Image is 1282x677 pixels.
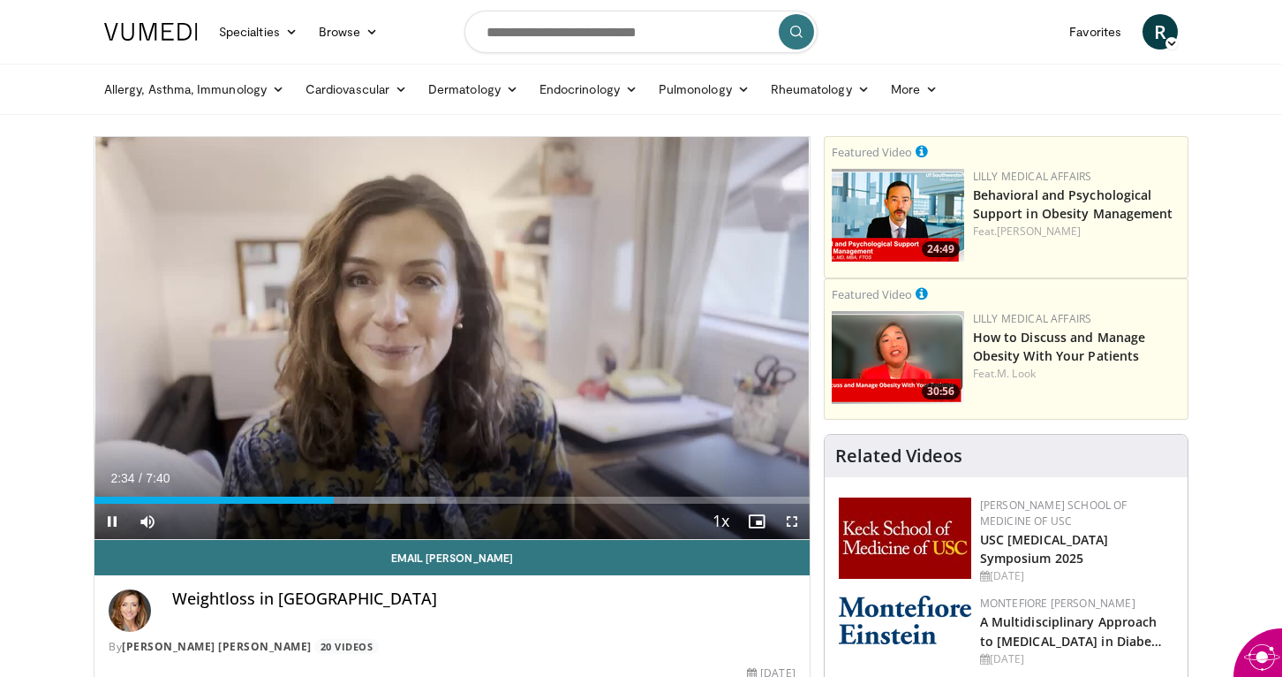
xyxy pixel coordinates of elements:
[295,72,418,107] a: Cardiovascular
[109,590,151,632] img: Avatar
[109,639,796,655] div: By
[208,14,308,49] a: Specialties
[1059,14,1132,49] a: Favorites
[139,471,142,485] span: /
[980,498,1127,529] a: [PERSON_NAME] School of Medicine of USC
[94,497,810,504] div: Progress Bar
[839,498,971,579] img: 7b941f1f-d101-407a-8bfa-07bd47db01ba.png.150x105_q85_autocrop_double_scale_upscale_version-0.2.jpg
[832,169,964,262] img: ba3304f6-7838-4e41-9c0f-2e31ebde6754.png.150x105_q85_crop-smart_upscale.png
[1142,14,1178,49] a: R
[529,72,648,107] a: Endocrinology
[648,72,760,107] a: Pulmonology
[922,384,960,399] span: 30:56
[832,144,912,160] small: Featured Video
[308,14,389,49] a: Browse
[973,224,1180,240] div: Feat.
[973,186,1173,222] a: Behavioral and Psychological Support in Obesity Management
[832,311,964,404] img: c98a6a29-1ea0-4bd5-8cf5-4d1e188984a7.png.150x105_q85_crop-smart_upscale.png
[739,504,774,539] button: Enable picture-in-picture mode
[980,596,1135,611] a: Montefiore [PERSON_NAME]
[832,169,964,262] a: 24:49
[130,504,165,539] button: Mute
[880,72,948,107] a: More
[973,366,1180,382] div: Feat.
[104,23,198,41] img: VuMedi Logo
[94,540,810,575] a: Email [PERSON_NAME]
[314,639,379,654] a: 20 Videos
[418,72,529,107] a: Dermatology
[980,531,1109,567] a: USC [MEDICAL_DATA] Symposium 2025
[973,311,1092,326] a: Lilly Medical Affairs
[94,504,130,539] button: Pause
[94,137,810,540] video-js: Video Player
[832,311,964,404] a: 30:56
[122,639,312,654] a: [PERSON_NAME] [PERSON_NAME]
[997,224,1081,239] a: [PERSON_NAME]
[839,596,971,644] img: b0142b4c-93a1-4b58-8f91-5265c282693c.png.150x105_q85_autocrop_double_scale_upscale_version-0.2.png
[774,504,810,539] button: Fullscreen
[172,590,796,609] h4: Weightloss in [GEOGRAPHIC_DATA]
[922,241,960,257] span: 24:49
[973,169,1092,184] a: Lilly Medical Affairs
[980,651,1173,667] div: [DATE]
[704,504,739,539] button: Playback Rate
[832,286,912,302] small: Featured Video
[980,613,1163,649] a: A Multidisciplinary Approach to [MEDICAL_DATA] in Diabe…
[835,445,962,467] h4: Related Videos
[110,471,134,485] span: 2:34
[94,72,295,107] a: Allergy, Asthma, Immunology
[146,471,170,485] span: 7:40
[973,329,1146,364] a: How to Discuss and Manage Obesity With Your Patients
[760,72,880,107] a: Rheumatology
[997,366,1036,381] a: M. Look
[464,11,818,53] input: Search topics, interventions
[980,568,1173,584] div: [DATE]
